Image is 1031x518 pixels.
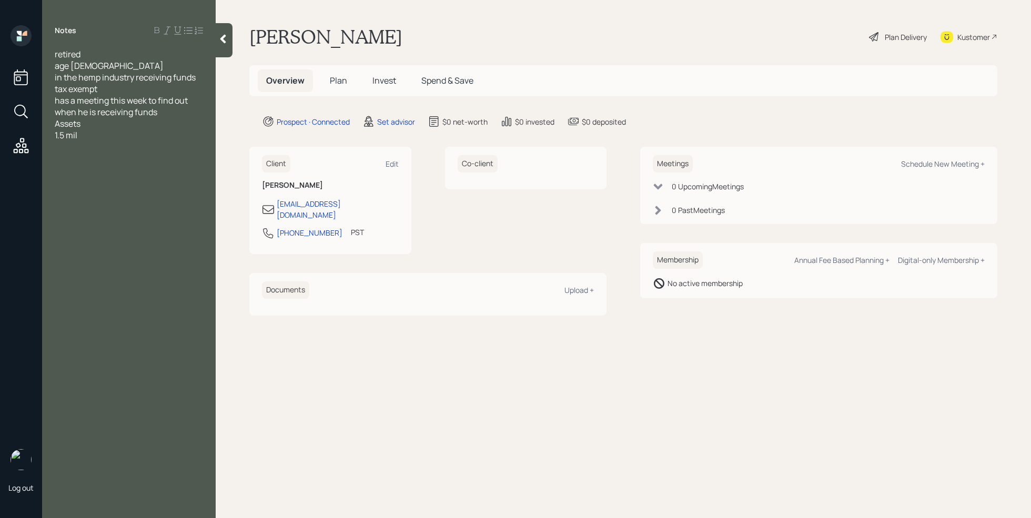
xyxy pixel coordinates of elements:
img: retirable_logo.png [11,449,32,470]
div: $0 net-worth [442,116,488,127]
label: Notes [55,25,76,36]
div: 0 Upcoming Meeting s [672,181,744,192]
span: Invest [372,75,396,86]
span: tax exempt [55,83,97,95]
h6: Documents [262,281,309,299]
div: No active membership [668,278,743,289]
span: retired [55,48,80,60]
div: Digital-only Membership + [898,255,985,265]
div: Log out [8,483,34,493]
span: has a meeting this week to find out when he is receiving funds [55,95,189,118]
div: Edit [386,159,399,169]
span: 1.5 mil [55,129,77,141]
h6: Client [262,155,290,172]
span: Assets [55,118,80,129]
div: Set advisor [377,116,415,127]
span: Plan [330,75,347,86]
div: $0 invested [515,116,554,127]
div: Upload + [564,285,594,295]
h6: Meetings [653,155,693,172]
div: Annual Fee Based Planning + [794,255,890,265]
span: Spend & Save [421,75,473,86]
h1: [PERSON_NAME] [249,25,402,48]
div: Kustomer [957,32,990,43]
div: PST [351,227,364,238]
span: age [DEMOGRAPHIC_DATA] [55,60,164,72]
span: Overview [266,75,305,86]
div: $0 deposited [582,116,626,127]
div: Schedule New Meeting + [901,159,985,169]
h6: Co-client [458,155,498,172]
div: [PHONE_NUMBER] [277,227,342,238]
div: Prospect · Connected [277,116,350,127]
span: in the hemp industry receiving funds [55,72,196,83]
div: 0 Past Meeting s [672,205,725,216]
div: [EMAIL_ADDRESS][DOMAIN_NAME] [277,198,399,220]
h6: [PERSON_NAME] [262,181,399,190]
div: Plan Delivery [885,32,927,43]
h6: Membership [653,251,703,269]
